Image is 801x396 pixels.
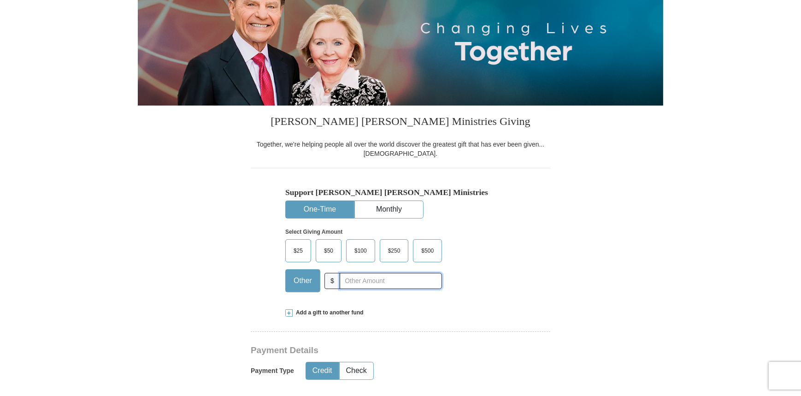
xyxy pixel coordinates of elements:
button: Monthly [355,201,423,218]
button: Check [340,362,373,379]
span: $500 [417,244,438,258]
h3: [PERSON_NAME] [PERSON_NAME] Ministries Giving [251,106,550,140]
h3: Payment Details [251,345,486,356]
strong: Select Giving Amount [285,229,342,235]
button: Credit [306,362,339,379]
div: Together, we're helping people all over the world discover the greatest gift that has ever been g... [251,140,550,158]
span: $25 [289,244,307,258]
span: Add a gift to another fund [293,309,364,317]
input: Other Amount [340,273,442,289]
span: $100 [350,244,371,258]
span: $50 [319,244,338,258]
button: One-Time [286,201,354,218]
h5: Payment Type [251,367,294,375]
span: $ [324,273,340,289]
span: Other [289,274,317,288]
span: $250 [383,244,405,258]
h5: Support [PERSON_NAME] [PERSON_NAME] Ministries [285,188,516,197]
